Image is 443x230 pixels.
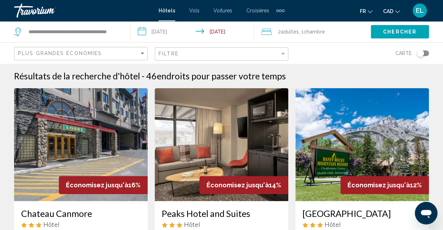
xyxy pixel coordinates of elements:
a: Travorium [14,4,152,18]
span: Filtre [159,51,179,56]
button: Change currency [383,6,400,16]
span: Hôtel [325,220,341,228]
span: CAD [383,8,393,14]
button: Travelers: 2 adults, 0 children [254,21,371,42]
a: Croisières [246,8,269,13]
a: Peaks Hotel and Suites [162,208,281,219]
span: EL [416,7,424,14]
span: 2 [278,27,299,37]
span: Chambre [304,29,325,35]
iframe: Bouton de lancement de la fenêtre de messagerie [415,202,437,224]
a: Voitures [214,8,232,13]
img: Hotel image [14,88,148,201]
button: Toggle map [412,50,429,56]
a: [GEOGRAPHIC_DATA] [302,208,422,219]
button: Chercher [371,25,429,38]
span: Plus grandes économies [18,50,102,56]
button: Extra navigation items [276,5,284,16]
span: - [142,71,144,81]
span: Chercher [383,29,417,35]
span: Hôtel [184,220,200,228]
span: Économisez jusqu'à [207,181,269,189]
img: Hotel image [155,88,288,201]
span: endroits pour passer votre temps [157,71,286,81]
span: fr [360,8,366,14]
div: 16% [59,176,148,194]
span: Hôtel [43,220,60,228]
span: Économisez jusqu'à [347,181,410,189]
div: 3 star Hotel [302,220,422,228]
a: Chateau Canmore [21,208,141,219]
a: Vols [189,8,199,13]
mat-select: Sort by [18,51,146,57]
span: Carte [395,48,412,58]
span: , 1 [299,27,325,37]
a: Hôtels [159,8,175,13]
h2: 46 [146,71,286,81]
button: Filter [155,47,288,61]
div: 3 star Hotel [162,220,281,228]
div: 14% [199,176,288,194]
button: Change language [360,6,373,16]
span: Adultes [281,29,299,35]
div: 3 star Hotel [21,220,141,228]
img: Hotel image [295,88,429,201]
button: Check-in date: Sep 7, 2025 Check-out date: Sep 9, 2025 [131,21,254,42]
h1: Résultats de la recherche d'hôtel [14,71,140,81]
div: 12% [340,176,429,194]
span: Économisez jusqu'à [66,181,128,189]
button: User Menu [411,3,429,18]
